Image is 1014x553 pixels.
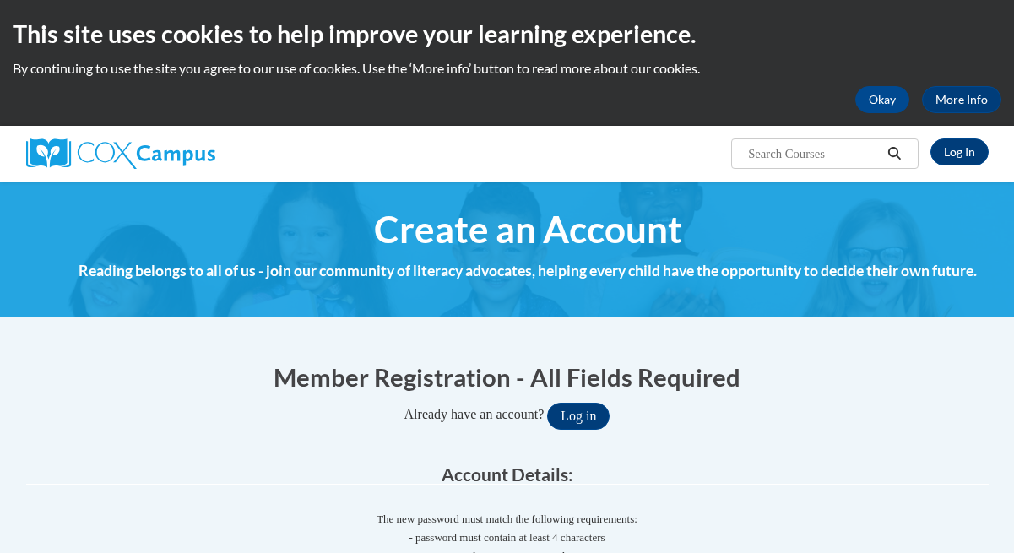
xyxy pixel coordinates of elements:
[13,17,1001,51] h2: This site uses cookies to help improve your learning experience.
[26,138,215,169] img: Cox Campus
[922,86,1001,113] a: More Info
[13,59,1001,78] p: By continuing to use the site you agree to our use of cookies. Use the ‘More info’ button to read...
[855,86,909,113] button: Okay
[930,138,989,165] a: Log In
[442,464,573,485] span: Account Details:
[746,144,881,164] input: Search Courses
[26,360,989,394] h1: Member Registration - All Fields Required
[547,403,610,430] button: Log in
[46,260,1009,282] h4: Reading belongs to all of us - join our community of literacy advocates, helping every child have...
[377,512,637,525] span: The new password must match the following requirements:
[374,207,682,252] span: Create an Account
[881,144,907,164] button: Search
[404,407,545,421] span: Already have an account?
